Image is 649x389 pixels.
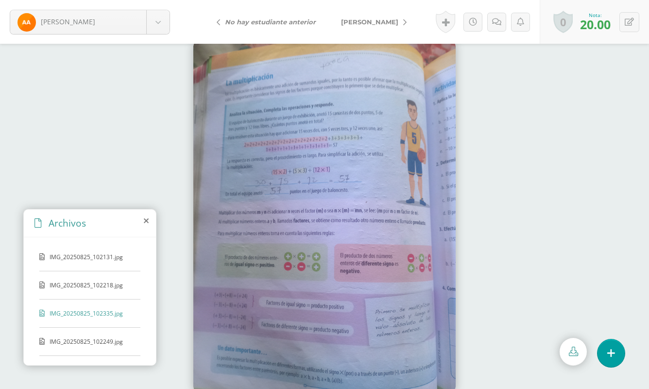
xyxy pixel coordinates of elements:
[50,253,129,261] span: IMG_20250825_102131.jpg
[225,18,316,26] i: No hay estudiante anterior
[144,217,149,225] i: close
[50,337,129,346] span: IMG_20250825_102249.jpg
[10,10,170,34] a: [PERSON_NAME]
[328,10,414,34] a: [PERSON_NAME]
[17,13,36,32] img: acf5d586b63c52d69fbc53321229fb60.png
[580,12,611,18] div: Nota:
[209,10,328,34] a: No hay estudiante anterior
[49,216,86,230] span: Archivos
[341,18,398,26] span: [PERSON_NAME]
[553,11,573,33] a: 0
[50,281,129,289] span: IMG_20250825_102218.jpg
[50,309,129,318] span: IMG_20250825_102335.jpg
[580,16,611,33] span: 20.00
[41,17,95,26] span: [PERSON_NAME]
